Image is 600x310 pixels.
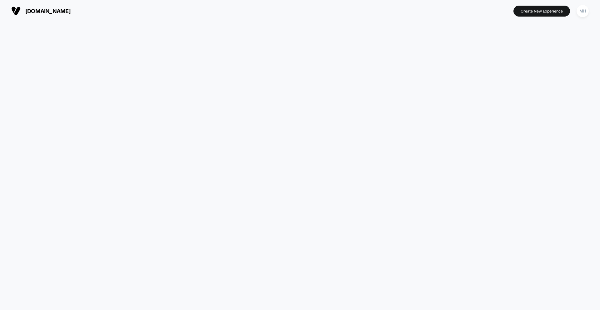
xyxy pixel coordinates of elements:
div: MH [577,5,589,17]
button: Create New Experience [513,6,570,17]
img: Visually logo [11,6,21,16]
button: MH [575,5,591,17]
button: [DOMAIN_NAME] [9,6,72,16]
span: [DOMAIN_NAME] [25,8,71,14]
